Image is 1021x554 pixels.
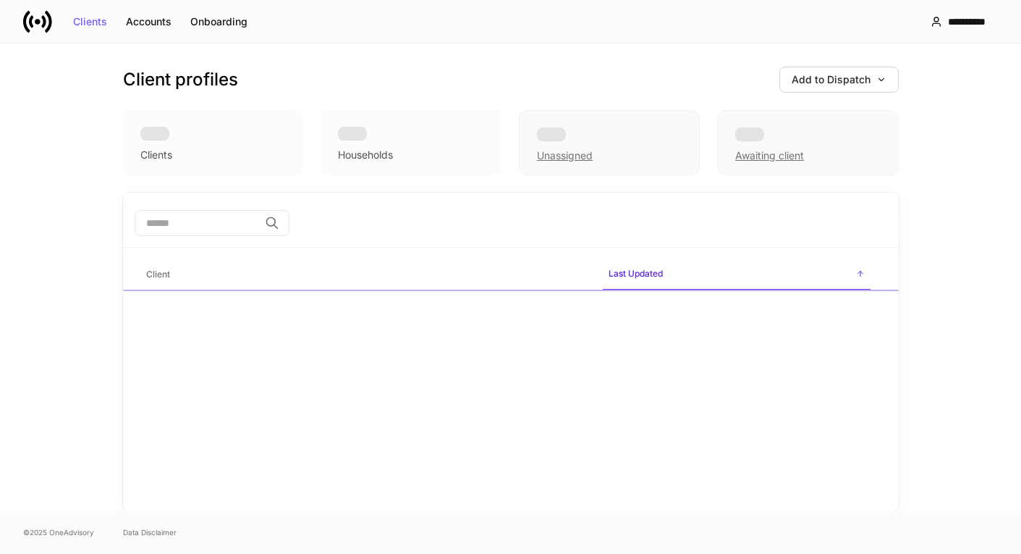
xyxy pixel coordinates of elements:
[717,110,898,175] div: Awaiting client
[792,75,886,85] div: Add to Dispatch
[23,526,94,538] span: © 2025 OneAdvisory
[537,148,593,163] div: Unassigned
[181,10,257,33] button: Onboarding
[603,259,870,290] span: Last Updated
[123,68,238,91] h3: Client profiles
[116,10,181,33] button: Accounts
[519,110,700,175] div: Unassigned
[338,148,393,162] div: Households
[64,10,116,33] button: Clients
[126,17,171,27] div: Accounts
[190,17,247,27] div: Onboarding
[140,260,591,290] span: Client
[140,148,172,162] div: Clients
[779,67,899,93] button: Add to Dispatch
[123,526,177,538] a: Data Disclaimer
[735,148,804,163] div: Awaiting client
[73,17,107,27] div: Clients
[146,267,170,281] h6: Client
[609,266,663,280] h6: Last Updated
